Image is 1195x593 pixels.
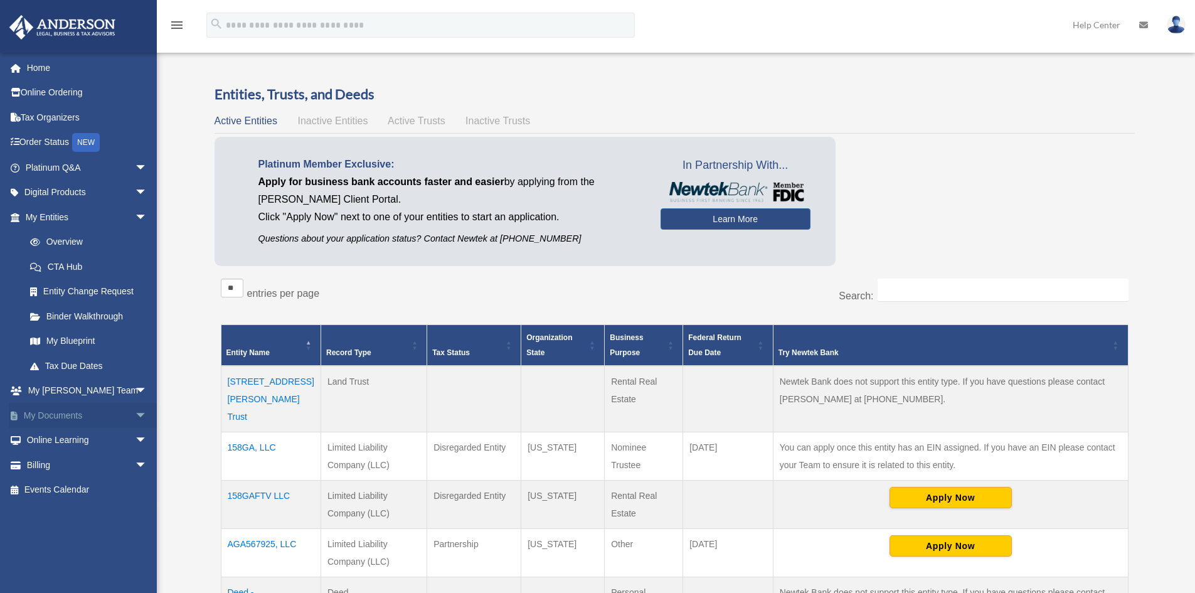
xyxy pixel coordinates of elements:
a: Billingarrow_drop_down [9,452,166,478]
span: Organization State [526,333,572,357]
h3: Entities, Trusts, and Deeds [215,85,1135,104]
img: NewtekBankLogoSM.png [667,182,804,202]
td: Newtek Bank does not support this entity type. If you have questions please contact [PERSON_NAME]... [773,366,1128,432]
a: Tax Organizers [9,105,166,130]
td: [DATE] [683,432,773,481]
p: by applying from the [PERSON_NAME] Client Portal. [258,173,642,208]
a: Online Ordering [9,80,166,105]
span: arrow_drop_down [135,403,160,429]
span: Inactive Entities [297,115,368,126]
td: [DATE] [683,529,773,577]
td: 158GAFTV LLC [221,481,321,529]
span: Active Trusts [388,115,445,126]
a: Overview [18,230,154,255]
a: CTA Hub [18,254,160,279]
td: Partnership [427,529,521,577]
p: Questions about your application status? Contact Newtek at [PHONE_NUMBER] [258,231,642,247]
span: arrow_drop_down [135,180,160,206]
td: Limited Liability Company (LLC) [321,481,427,529]
span: Record Type [326,348,371,357]
span: arrow_drop_down [135,155,160,181]
td: 158GA, LLC [221,432,321,481]
button: Apply Now [890,487,1012,508]
span: arrow_drop_down [135,452,160,478]
td: Rental Real Estate [605,366,683,432]
th: Tax Status: Activate to sort [427,325,521,366]
label: entries per page [247,288,320,299]
span: Federal Return Due Date [688,333,741,357]
span: Active Entities [215,115,277,126]
th: Try Newtek Bank : Activate to sort [773,325,1128,366]
td: Limited Liability Company (LLC) [321,529,427,577]
span: Tax Status [432,348,470,357]
label: Search: [839,291,873,301]
a: Digital Productsarrow_drop_down [9,180,166,205]
td: [US_STATE] [521,432,605,481]
img: User Pic [1167,16,1186,34]
a: Learn More [661,208,810,230]
th: Entity Name: Activate to invert sorting [221,325,321,366]
a: Events Calendar [9,478,166,503]
a: My Entitiesarrow_drop_down [9,205,160,230]
span: Inactive Trusts [465,115,530,126]
span: arrow_drop_down [135,378,160,404]
a: menu [169,22,184,33]
td: Rental Real Estate [605,481,683,529]
td: [US_STATE] [521,529,605,577]
td: [STREET_ADDRESS][PERSON_NAME] Trust [221,366,321,432]
a: My [PERSON_NAME] Teamarrow_drop_down [9,378,166,403]
td: Disregarded Entity [427,481,521,529]
a: Home [9,55,166,80]
i: menu [169,18,184,33]
div: Try Newtek Bank [778,345,1109,360]
p: Click "Apply Now" next to one of your entities to start an application. [258,208,642,226]
button: Apply Now [890,535,1012,557]
p: Platinum Member Exclusive: [258,156,642,173]
td: Nominee Trustee [605,432,683,481]
td: Other [605,529,683,577]
span: arrow_drop_down [135,205,160,230]
td: [US_STATE] [521,481,605,529]
th: Record Type: Activate to sort [321,325,427,366]
span: Business Purpose [610,333,643,357]
a: Binder Walkthrough [18,304,160,329]
td: Limited Liability Company (LLC) [321,432,427,481]
a: Entity Change Request [18,279,160,304]
td: You can apply once this entity has an EIN assigned. If you have an EIN please contact your Team t... [773,432,1128,481]
td: AGA567925, LLC [221,529,321,577]
td: Land Trust [321,366,427,432]
span: In Partnership With... [661,156,810,176]
a: Order StatusNEW [9,130,166,156]
a: Online Learningarrow_drop_down [9,428,166,453]
td: Disregarded Entity [427,432,521,481]
span: Entity Name [226,348,270,357]
th: Federal Return Due Date: Activate to sort [683,325,773,366]
a: My Documentsarrow_drop_down [9,403,166,428]
a: Tax Due Dates [18,353,160,378]
div: NEW [72,133,100,152]
a: Platinum Q&Aarrow_drop_down [9,155,166,180]
th: Organization State: Activate to sort [521,325,605,366]
img: Anderson Advisors Platinum Portal [6,15,119,40]
a: My Blueprint [18,329,160,354]
th: Business Purpose: Activate to sort [605,325,683,366]
i: search [210,17,223,31]
span: Apply for business bank accounts faster and easier [258,176,504,187]
span: arrow_drop_down [135,428,160,454]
